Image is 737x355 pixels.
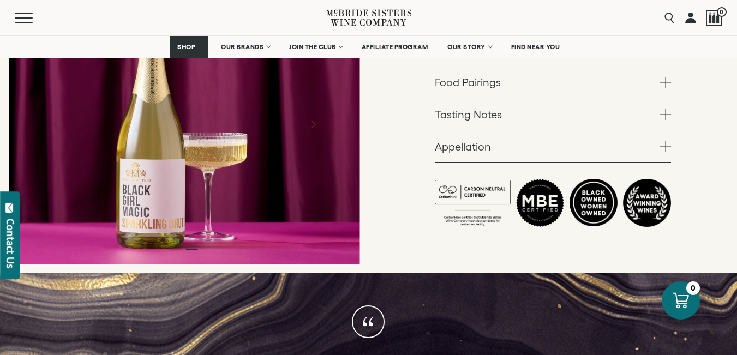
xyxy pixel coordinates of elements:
[362,43,428,51] span: AFFILIATE PROGRAM
[355,36,435,58] a: AFFILIATE PROGRAM
[297,109,328,140] button: Next
[5,219,16,268] div: Contact Us
[440,36,499,58] a: OUR STORY
[686,281,700,295] div: 0
[214,36,277,58] a: OUR BRANDS
[289,43,336,51] span: JOIN THE CLUB
[41,110,70,139] button: Previous
[186,249,198,250] li: Page dot 2
[435,98,671,130] a: Tasting Notes
[504,36,567,58] a: FIND NEAR YOU
[717,7,727,17] span: 0
[171,249,183,250] li: Page dot 1
[221,43,263,51] span: OUR BRANDS
[177,43,196,51] span: SHOP
[170,36,208,58] a: SHOP
[435,130,671,162] a: Appellation
[282,36,349,58] a: JOIN THE CLUB
[15,13,54,23] button: Mobile Menu Trigger
[447,43,486,51] span: OUR STORY
[511,43,560,51] span: FIND NEAR YOU
[435,66,671,98] a: Food Pairings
